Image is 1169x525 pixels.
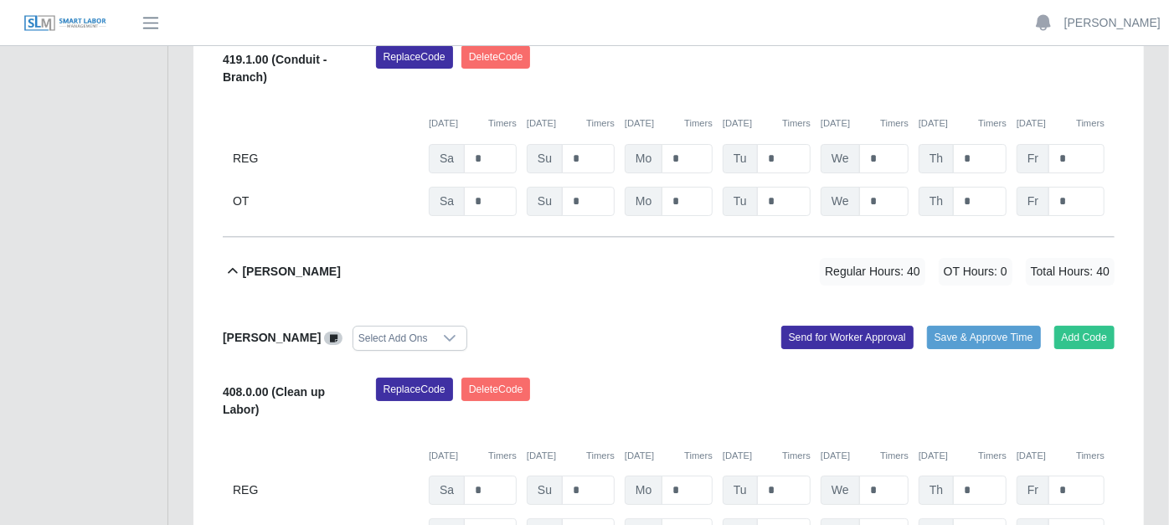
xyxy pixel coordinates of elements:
[242,263,340,281] b: [PERSON_NAME]
[821,116,909,131] div: [DATE]
[927,326,1041,349] button: Save & Approve Time
[223,331,321,344] b: [PERSON_NAME]
[880,449,909,463] button: Timers
[461,45,531,69] button: DeleteCode
[461,378,531,401] button: DeleteCode
[919,476,954,505] span: Th
[625,116,713,131] div: [DATE]
[625,449,713,463] div: [DATE]
[821,449,909,463] div: [DATE]
[1064,14,1161,32] a: [PERSON_NAME]
[527,449,615,463] div: [DATE]
[488,449,517,463] button: Timers
[919,187,954,216] span: Th
[723,187,758,216] span: Tu
[723,476,758,505] span: Tu
[527,116,615,131] div: [DATE]
[23,14,107,33] img: SLM Logo
[821,476,860,505] span: We
[1076,449,1105,463] button: Timers
[723,116,811,131] div: [DATE]
[880,116,909,131] button: Timers
[376,378,453,401] button: ReplaceCode
[527,476,563,505] span: Su
[1026,258,1115,286] span: Total Hours: 40
[223,238,1115,306] button: [PERSON_NAME] Regular Hours: 40 OT Hours: 0 Total Hours: 40
[1017,187,1049,216] span: Fr
[353,327,433,350] div: Select Add Ons
[821,187,860,216] span: We
[429,187,465,216] span: Sa
[527,144,563,173] span: Su
[625,187,662,216] span: Mo
[429,476,465,505] span: Sa
[233,187,419,216] div: OT
[429,116,517,131] div: [DATE]
[782,116,811,131] button: Timers
[1017,144,1049,173] span: Fr
[1017,476,1049,505] span: Fr
[684,449,713,463] button: Timers
[429,449,517,463] div: [DATE]
[1054,326,1115,349] button: Add Code
[684,116,713,131] button: Timers
[488,116,517,131] button: Timers
[527,187,563,216] span: Su
[586,116,615,131] button: Timers
[586,449,615,463] button: Timers
[781,326,914,349] button: Send for Worker Approval
[376,45,453,69] button: ReplaceCode
[625,476,662,505] span: Mo
[1076,116,1105,131] button: Timers
[324,331,342,344] a: View/Edit Notes
[1017,116,1105,131] div: [DATE]
[782,449,811,463] button: Timers
[723,144,758,173] span: Tu
[233,476,419,505] div: REG
[233,144,419,173] div: REG
[919,144,954,173] span: Th
[919,116,1007,131] div: [DATE]
[939,258,1012,286] span: OT Hours: 0
[429,144,465,173] span: Sa
[723,449,811,463] div: [DATE]
[821,144,860,173] span: We
[820,258,925,286] span: Regular Hours: 40
[223,53,327,84] b: 419.1.00 (Conduit - Branch)
[223,385,325,416] b: 408.0.00 (Clean up Labor)
[625,144,662,173] span: Mo
[978,116,1007,131] button: Timers
[978,449,1007,463] button: Timers
[1017,449,1105,463] div: [DATE]
[919,449,1007,463] div: [DATE]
